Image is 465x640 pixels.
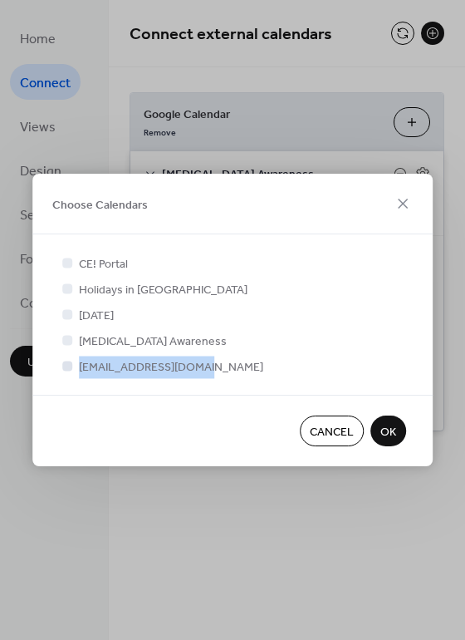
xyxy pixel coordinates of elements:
span: CE! Portal [79,256,128,273]
span: [EMAIL_ADDRESS][DOMAIN_NAME] [79,359,263,377]
button: Cancel [300,416,364,446]
span: [MEDICAL_DATA] Awareness [79,333,227,351]
span: [DATE] [79,308,114,325]
button: OK [370,416,406,446]
span: Holidays in [GEOGRAPHIC_DATA] [79,282,247,299]
span: Choose Calendars [52,196,148,214]
span: Cancel [310,424,354,441]
span: OK [380,424,396,441]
